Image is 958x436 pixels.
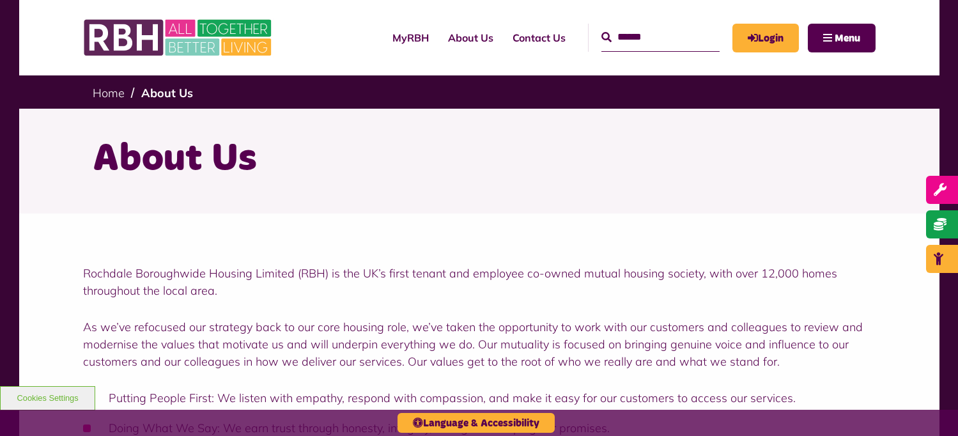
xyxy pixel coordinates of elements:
[83,13,275,63] img: RBH
[438,20,503,55] a: About Us
[141,86,193,100] a: About Us
[503,20,575,55] a: Contact Us
[383,20,438,55] a: MyRBH
[93,134,866,184] h1: About Us
[83,389,876,407] li: Putting People First: We listen with empathy, respond with compassion, and make it easy for our c...
[93,86,125,100] a: Home
[808,24,876,52] button: Navigation
[83,265,876,299] p: Rochdale Boroughwide Housing Limited (RBH) is the UK’s first tenant and employee co-owned mutual ...
[835,33,860,43] span: Menu
[900,378,958,436] iframe: Netcall Web Assistant for live chat
[83,318,876,370] p: As we’ve refocused our strategy back to our core housing role, we’ve taken the opportunity to wor...
[398,413,555,433] button: Language & Accessibility
[732,24,799,52] a: MyRBH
